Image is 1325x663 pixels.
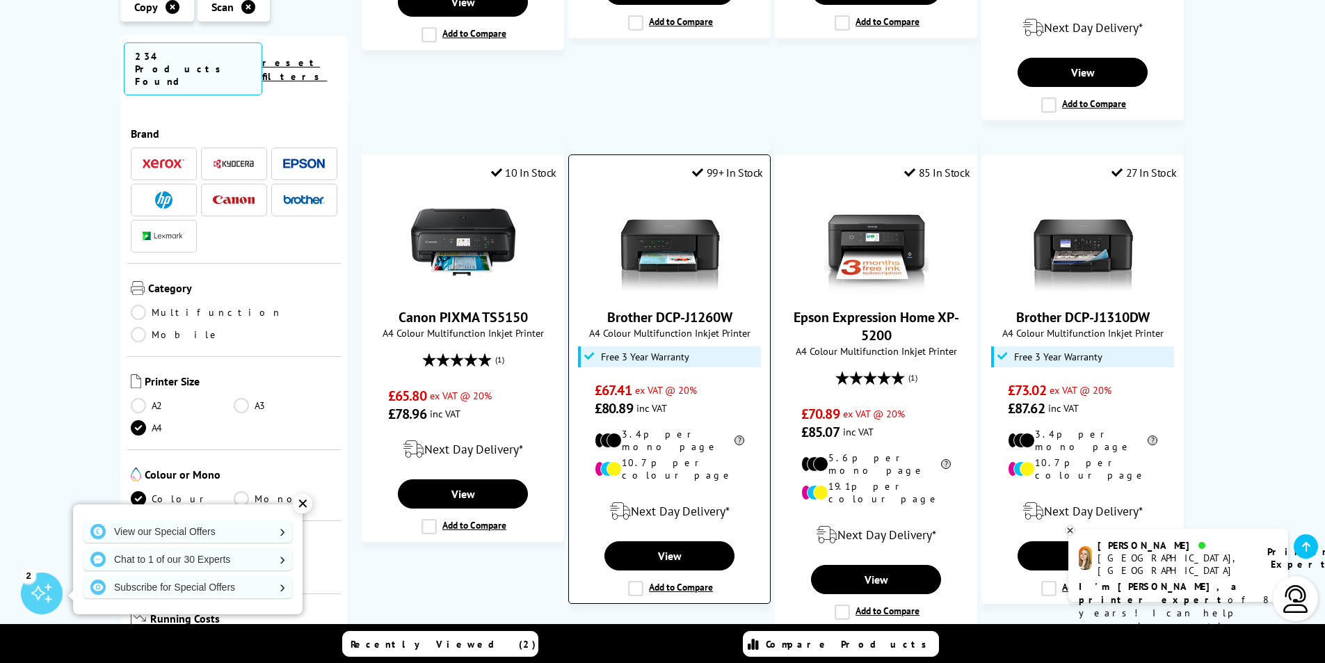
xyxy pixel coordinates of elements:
[843,425,874,438] span: inc VAT
[1016,308,1150,326] a: Brother DCP-J1310DW
[824,283,929,297] a: Epson Expression Home XP-5200
[1031,283,1135,297] a: Brother DCP-J1310DW
[811,565,940,594] a: View
[150,612,337,629] span: Running Costs
[143,191,184,209] a: HP
[369,326,556,340] span: A4 Colour Multifunction Inkjet Printer
[283,191,325,209] a: Brother
[1014,351,1102,362] span: Free 3 Year Warranty
[145,374,338,391] span: Printer Size
[1050,383,1111,397] span: ex VAT @ 20%
[1008,428,1157,453] li: 3.4p per mono page
[595,381,632,399] span: £67.41
[342,631,538,657] a: Recently Viewed (2)
[801,405,840,423] span: £70.89
[351,638,536,650] span: Recently Viewed (2)
[83,520,292,543] a: View our Special Offers
[601,351,689,362] span: Free 3 Year Warranty
[234,491,337,506] a: Mono
[1031,190,1135,294] img: Brother DCP-J1310DW
[635,383,697,397] span: ex VAT @ 20%
[411,283,515,297] a: Canon PIXMA TS5150
[283,155,325,173] a: Epson
[1111,166,1176,179] div: 27 In Stock
[1018,58,1147,87] a: View
[388,405,426,423] span: £78.96
[143,155,184,173] a: Xerox
[430,407,460,420] span: inc VAT
[213,159,255,169] img: Kyocera
[131,468,141,481] img: Colour or Mono
[213,155,255,173] a: Kyocera
[628,15,713,31] label: Add to Compare
[131,305,282,320] a: Multifunction
[411,190,515,294] img: Canon PIXMA TS5150
[1048,401,1079,415] span: inc VAT
[1098,552,1250,577] div: [GEOGRAPHIC_DATA], [GEOGRAPHIC_DATA]
[835,605,920,620] label: Add to Compare
[421,519,506,534] label: Add to Compare
[131,612,147,626] img: Running Costs
[766,638,934,650] span: Compare Products
[491,166,556,179] div: 10 In Stock
[1041,581,1126,596] label: Add to Compare
[576,492,763,531] div: modal_delivery
[1008,381,1046,399] span: £73.02
[398,479,527,509] a: View
[421,27,506,42] label: Add to Compare
[1079,580,1241,606] b: I'm [PERSON_NAME], a printer expert
[618,283,722,297] a: Brother DCP-J1260W
[1008,399,1045,417] span: £87.62
[495,346,504,373] span: (1)
[131,420,234,436] a: A4
[131,327,234,342] a: Mobile
[143,227,184,245] a: Lexmark
[21,568,36,583] div: 2
[131,127,338,141] span: Brand
[824,190,929,294] img: Epson Expression Home XP-5200
[155,191,172,209] img: HP
[131,491,234,506] a: Colour
[83,576,292,598] a: Subscribe for Special Offers
[595,456,744,481] li: 10.7p per colour page
[131,398,234,413] a: A2
[989,8,1176,47] div: modal_delivery
[801,480,951,505] li: 19.1p per colour page
[618,190,722,294] img: Brother DCP-J1260W
[607,308,732,326] a: Brother DCP-J1260W
[143,159,184,168] img: Xerox
[989,492,1176,531] div: modal_delivery
[430,389,492,402] span: ex VAT @ 20%
[989,326,1176,340] span: A4 Colour Multifunction Inkjet Printer
[213,191,255,209] a: Canon
[692,166,763,179] div: 99+ In Stock
[283,159,325,169] img: Epson
[595,428,744,453] li: 3.4p per mono page
[124,42,263,95] span: 234 Products Found
[743,631,939,657] a: Compare Products
[1079,546,1092,570] img: amy-livechat.png
[388,387,426,405] span: £65.80
[801,452,951,477] li: 5.6p per mono page
[636,401,667,415] span: inc VAT
[1018,541,1147,570] a: View
[1098,539,1250,552] div: [PERSON_NAME]
[369,430,556,469] div: modal_delivery
[131,374,141,388] img: Printer Size
[843,407,905,420] span: ex VAT @ 20%
[83,548,292,570] a: Chat to 1 of our 30 Experts
[835,15,920,31] label: Add to Compare
[782,516,970,554] div: modal_delivery
[595,399,633,417] span: £80.89
[628,581,713,596] label: Add to Compare
[148,281,338,298] span: Category
[143,232,184,240] img: Lexmark
[904,166,970,179] div: 85 In Stock
[1282,585,1310,613] img: user-headset-light.svg
[576,326,763,340] span: A4 Colour Multifunction Inkjet Printer
[908,365,917,391] span: (1)
[782,344,970,358] span: A4 Colour Multifunction Inkjet Printer
[293,494,312,513] div: ✕
[145,468,338,484] span: Colour or Mono
[1079,580,1278,646] p: of 8 years! I can help you choose the right product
